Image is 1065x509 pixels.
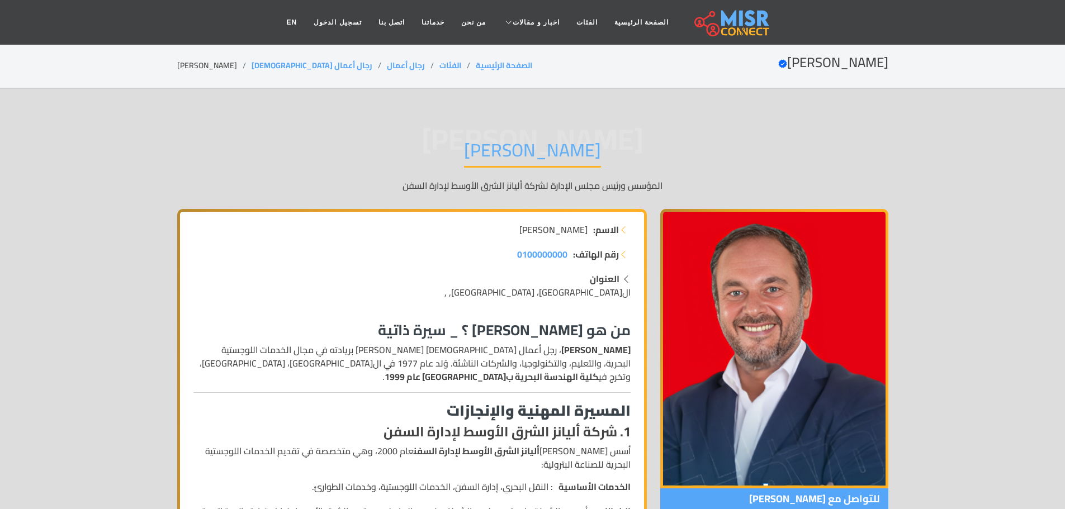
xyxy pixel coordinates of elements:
[606,12,677,33] a: الصفحة الرئيسية
[252,58,372,73] a: رجال أعمال [DEMOGRAPHIC_DATA]
[561,341,631,358] strong: [PERSON_NAME]
[387,58,425,73] a: رجال أعمال
[413,12,453,33] a: خدماتنا
[439,58,461,73] a: الفئات
[517,246,567,263] span: 0100000000
[694,8,769,36] img: main.misr_connect
[177,179,888,192] p: المؤسس ورئيس مجلس الإدارة لشركة أليانز الشرق الأوسط لإدارة السفن
[370,12,413,33] a: اتصل بنا
[453,12,494,33] a: من نحن
[278,12,306,33] a: EN
[193,321,631,339] h3: من هو [PERSON_NAME] ؟ _ سيرة ذاتية
[384,419,631,444] strong: 1. شركة أليانز الشرق الأوسط لإدارة السفن
[414,443,539,459] strong: أليانز الشرق الأوسط لإدارة السفن
[568,12,606,33] a: الفئات
[305,12,370,33] a: تسجيل الدخول
[494,12,568,33] a: اخبار و مقالات
[177,60,252,72] li: [PERSON_NAME]
[519,223,588,236] span: [PERSON_NAME]
[476,58,532,73] a: الصفحة الرئيسية
[193,444,631,471] p: أسس [PERSON_NAME] عام 2000، وهي متخصصة في تقديم الخدمات اللوجستية البحرية للصناعة البترولية:
[447,397,631,424] strong: المسيرة المهنية والإنجازات
[517,248,567,261] a: 0100000000
[778,55,888,71] h2: [PERSON_NAME]
[193,343,631,383] p: ، رجل أعمال [DEMOGRAPHIC_DATA] [PERSON_NAME] بريادته في مجال الخدمات اللوجستية البحرية، والتعليم،...
[778,59,787,68] svg: Verified account
[558,480,631,493] strong: الخدمات الأساسية
[385,368,599,385] strong: كلية الهندسة البحرية ب[GEOGRAPHIC_DATA] عام 1999
[464,139,601,168] h1: [PERSON_NAME]
[593,223,619,236] strong: الاسم:
[444,284,631,301] span: ال[GEOGRAPHIC_DATA]، [GEOGRAPHIC_DATA], ,
[573,248,619,261] strong: رقم الهاتف:
[660,209,888,488] img: أحمد طارق خليل
[590,270,619,287] strong: العنوان
[513,17,560,27] span: اخبار و مقالات
[193,480,631,493] li: : النقل البحري، إدارة السفن، الخدمات اللوجستية، وخدمات الطوارئ.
